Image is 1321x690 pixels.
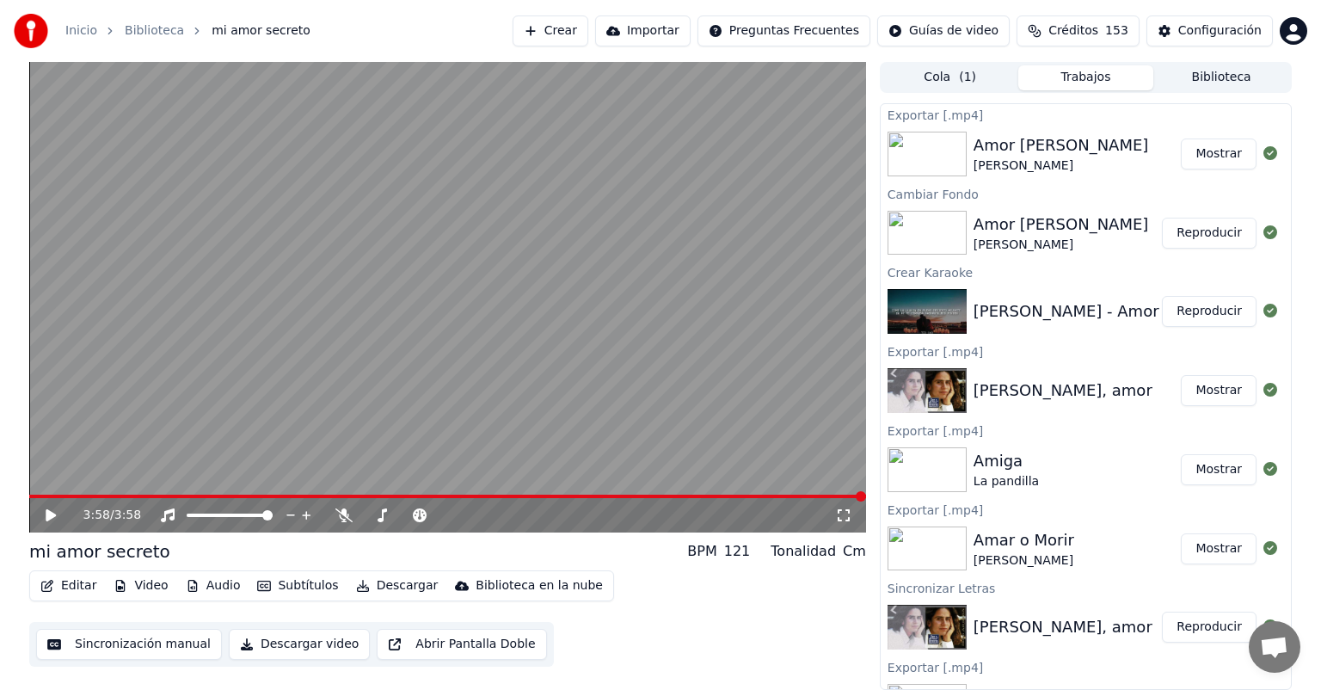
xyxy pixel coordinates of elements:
button: Mostrar [1181,375,1256,406]
img: youka [14,14,48,48]
button: Descargar [349,574,445,598]
button: Preguntas Frecuentes [697,15,870,46]
span: mi amor secreto [212,22,310,40]
div: [PERSON_NAME], amor [974,615,1152,639]
div: BPM [687,541,716,562]
button: Mostrar [1181,533,1256,564]
span: ( 1 ) [959,69,976,86]
div: 121 [724,541,751,562]
div: [PERSON_NAME] [974,157,1149,175]
span: 153 [1105,22,1128,40]
button: Descargar video [229,629,370,660]
a: Inicio [65,22,97,40]
span: Créditos [1048,22,1098,40]
div: [PERSON_NAME] [974,237,1149,254]
button: Reproducir [1162,612,1256,643]
span: 3:58 [83,507,110,524]
div: Tonalidad [771,541,836,562]
button: Configuración [1146,15,1273,46]
button: Mostrar [1181,454,1256,485]
div: La pandilla [974,473,1039,490]
div: mi amor secreto [29,539,170,564]
button: Audio [179,574,248,598]
div: Exportar [.mp4] [881,104,1291,125]
button: Crear [513,15,588,46]
button: Video [107,574,175,598]
div: Biblioteca en la nube [476,577,603,595]
button: Subtítulos [250,574,345,598]
div: Amor [PERSON_NAME] [974,133,1149,157]
div: Exportar [.mp4] [881,656,1291,677]
a: Chat abierto [1249,621,1300,673]
div: [PERSON_NAME] - Amor [PERSON_NAME] [974,299,1293,323]
button: Reproducir [1162,296,1256,327]
button: Reproducir [1162,218,1256,249]
button: Mostrar [1181,139,1256,169]
span: 3:58 [114,507,141,524]
div: Exportar [.mp4] [881,341,1291,361]
div: Sincronizar Letras [881,577,1291,598]
button: Créditos153 [1017,15,1140,46]
div: Exportar [.mp4] [881,499,1291,520]
div: Crear Karaoke [881,262,1291,282]
div: [PERSON_NAME] [974,552,1074,570]
div: Cm [843,541,866,562]
button: Editar [34,574,103,598]
button: Guías de video [877,15,1010,46]
div: Cambiar Fondo [881,183,1291,204]
a: Biblioteca [125,22,184,40]
div: Amar o Morir [974,528,1074,552]
div: Exportar [.mp4] [881,420,1291,440]
div: Amor [PERSON_NAME] [974,213,1149,237]
div: Amiga [974,449,1039,473]
button: Trabajos [1018,65,1154,90]
button: Cola [882,65,1018,90]
button: Importar [595,15,691,46]
div: / [83,507,125,524]
nav: breadcrumb [65,22,310,40]
button: Sincronización manual [36,629,222,660]
button: Biblioteca [1153,65,1289,90]
button: Abrir Pantalla Doble [377,629,546,660]
div: Configuración [1178,22,1262,40]
div: [PERSON_NAME], amor [974,379,1152,403]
